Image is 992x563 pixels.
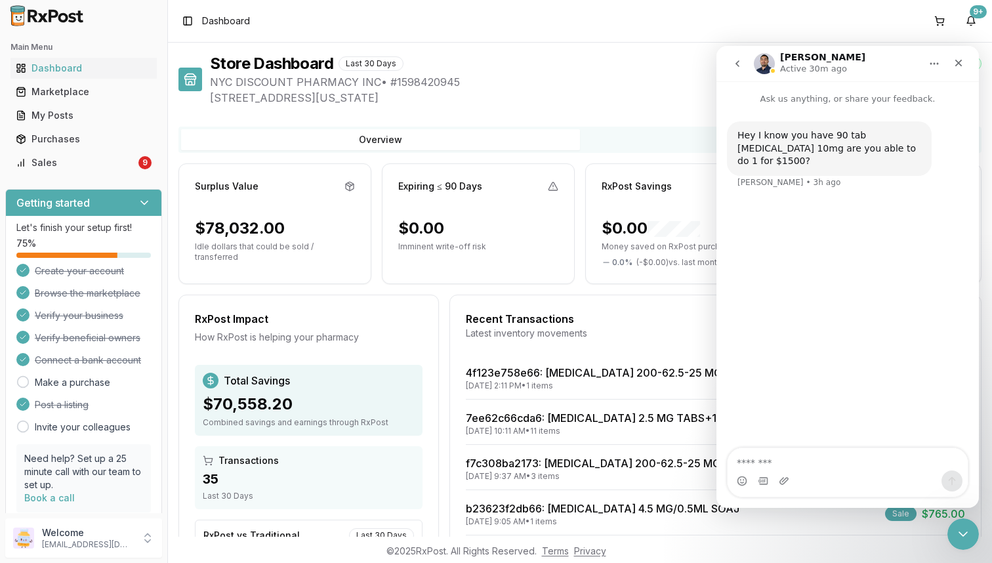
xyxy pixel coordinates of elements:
[466,502,739,515] a: b23623f2db66: [MEDICAL_DATA] 4.5 MG/0.5ML SOAJ
[10,104,157,127] a: My Posts
[398,218,444,239] div: $0.00
[195,180,258,193] div: Surplus Value
[35,398,89,411] span: Post a listing
[947,518,979,550] iframe: Intercom live chat
[10,56,157,80] a: Dashboard
[224,373,290,388] span: Total Savings
[203,491,415,501] div: Last 30 Days
[195,218,285,239] div: $78,032.00
[602,218,700,239] div: $0.00
[10,42,157,52] h2: Main Menu
[349,528,414,543] div: Last 30 Days
[466,311,965,327] div: Recent Transactions
[210,53,333,74] h1: Store Dashboard
[210,74,982,90] span: NYC DISCOUNT PHARMACY INC • # 1598420945
[602,241,762,252] p: Money saved on RxPost purchases
[466,471,828,482] div: [DATE] 9:37 AM • 3 items
[13,528,34,549] img: User avatar
[602,180,672,193] div: RxPost Savings
[16,62,152,75] div: Dashboard
[10,151,157,175] a: Sales9
[35,376,110,389] a: Make a purchase
[24,452,143,491] p: Need help? Set up a 25 minute call with our team to set up.
[195,331,423,344] div: How RxPost is helping your pharmacy
[466,381,787,391] div: [DATE] 2:11 PM • 1 items
[35,421,131,434] a: Invite your colleagues
[138,156,152,169] div: 9
[5,58,162,79] button: Dashboard
[195,241,355,262] p: Idle dollars that could be sold / transferred
[5,152,162,173] button: Sales9
[218,454,279,467] span: Transactions
[16,109,152,122] div: My Posts
[16,221,151,234] p: Let's finish your setup first!
[35,264,124,278] span: Create your account
[636,257,722,268] span: ( - $0.00 ) vs. last month
[398,241,558,252] p: Imminent write-off risk
[5,129,162,150] button: Purchases
[16,133,152,146] div: Purchases
[466,426,753,436] div: [DATE] 10:11 AM • 11 items
[5,5,89,26] img: RxPost Logo
[466,457,828,470] a: f7c308ba2173: [MEDICAL_DATA] 200-62.5-25 MCG/ACT AEPB+2 more
[5,81,162,102] button: Marketplace
[970,5,987,18] div: 9+
[716,46,979,508] iframe: Intercom live chat
[210,90,982,106] span: [STREET_ADDRESS][US_STATE]
[466,411,753,425] a: 7ee62c66cda6: [MEDICAL_DATA] 2.5 MG TABS+10 more
[922,506,965,522] span: $765.00
[195,311,423,327] div: RxPost Impact
[466,516,739,527] div: [DATE] 9:05 AM • 1 items
[885,507,917,521] div: Sale
[203,470,415,488] div: 35
[16,237,36,250] span: 75 %
[10,80,157,104] a: Marketplace
[612,257,632,268] span: 0.0 %
[466,366,787,379] a: 4f123e758e66: [MEDICAL_DATA] 200-62.5-25 MCG/ACT AEPB
[35,287,140,300] span: Browse the marketplace
[16,85,152,98] div: Marketplace
[35,354,141,367] span: Connect a bank account
[16,156,136,169] div: Sales
[202,14,250,28] span: Dashboard
[580,129,979,150] button: Transactions
[203,417,415,428] div: Combined savings and earnings through RxPost
[10,127,157,151] a: Purchases
[42,526,133,539] p: Welcome
[202,14,250,28] nav: breadcrumb
[16,195,90,211] h3: Getting started
[35,309,123,322] span: Verify your business
[24,492,75,503] a: Book a call
[574,545,606,556] a: Privacy
[339,56,403,71] div: Last 30 Days
[961,10,982,31] button: 9+
[5,105,162,126] button: My Posts
[466,327,965,340] div: Latest inventory movements
[35,331,140,344] span: Verify beneficial owners
[398,180,482,193] div: Expiring ≤ 90 Days
[203,529,300,542] div: RxPost vs Traditional
[203,394,415,415] div: $70,558.20
[42,539,133,550] p: [EMAIL_ADDRESS][DOMAIN_NAME]
[542,545,569,556] a: Terms
[181,129,580,150] button: Overview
